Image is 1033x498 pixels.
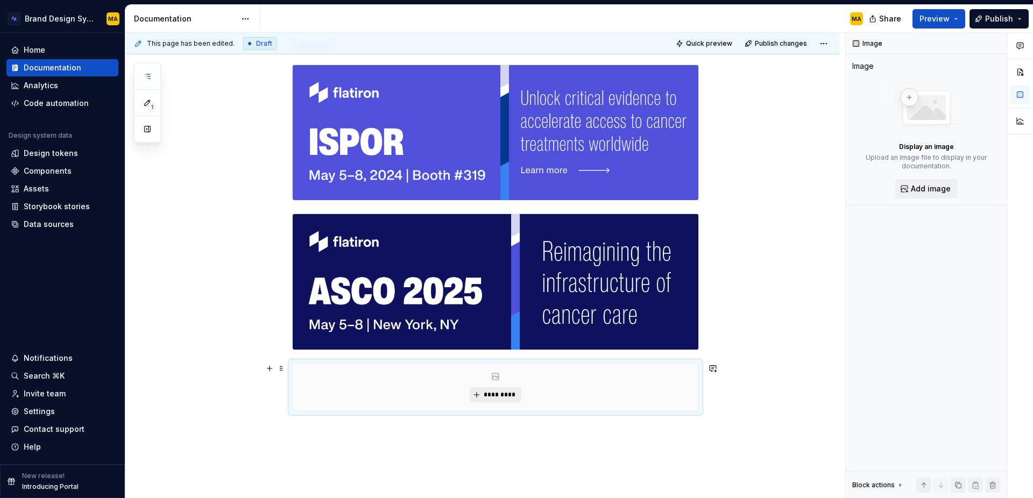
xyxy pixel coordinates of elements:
[24,183,49,194] div: Assets
[256,39,272,48] span: Draft
[899,143,954,151] p: Display an image
[293,65,698,200] img: 0cc9ec30-6095-43ff-9a16-c3398863e0e9.png
[6,198,118,215] a: Storybook stories
[985,13,1013,24] span: Publish
[741,36,812,51] button: Publish changes
[147,103,156,111] span: 1
[9,131,72,140] div: Design system data
[24,353,73,364] div: Notifications
[6,145,118,162] a: Design tokens
[24,166,72,176] div: Components
[25,13,94,24] div: Brand Design System
[24,424,84,435] div: Contact support
[6,421,118,438] button: Contact support
[24,62,81,73] div: Documentation
[108,15,118,23] div: MA
[2,7,123,30] button: Brand Design SystemMA
[970,9,1029,29] button: Publish
[8,12,20,25] img: d4286e81-bf2d-465c-b469-1298f2b8eabd.png
[24,98,89,109] div: Code automation
[24,219,74,230] div: Data sources
[673,36,737,51] button: Quick preview
[24,371,65,381] div: Search ⌘K
[293,214,698,349] img: 1e7db0dd-881c-48ac-994c-af7aa8da9a90.png
[24,148,78,159] div: Design tokens
[6,59,118,76] a: Documentation
[755,39,807,48] span: Publish changes
[6,438,118,456] button: Help
[24,388,66,399] div: Invite team
[919,13,950,24] span: Preview
[24,442,41,452] div: Help
[6,385,118,402] a: Invite team
[6,216,118,233] a: Data sources
[134,13,236,24] div: Documentation
[911,183,951,194] span: Add image
[879,13,901,24] span: Share
[22,482,79,491] p: Introducing Portal
[895,179,958,198] button: Add image
[147,39,235,48] span: This page has been edited.
[6,77,118,94] a: Analytics
[6,367,118,385] button: Search ⌘K
[6,95,118,112] a: Code automation
[686,39,732,48] span: Quick preview
[852,61,874,72] div: Image
[6,162,118,180] a: Components
[24,80,58,91] div: Analytics
[852,478,904,493] div: Block actions
[864,9,908,29] button: Share
[912,9,965,29] button: Preview
[24,45,45,55] div: Home
[22,472,65,480] p: New release!
[852,15,861,23] div: MA
[6,41,118,59] a: Home
[6,403,118,420] a: Settings
[852,153,1000,170] p: Upload an image file to display in your documentation.
[852,481,895,489] div: Block actions
[6,350,118,367] button: Notifications
[24,201,90,212] div: Storybook stories
[6,180,118,197] a: Assets
[24,406,55,417] div: Settings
